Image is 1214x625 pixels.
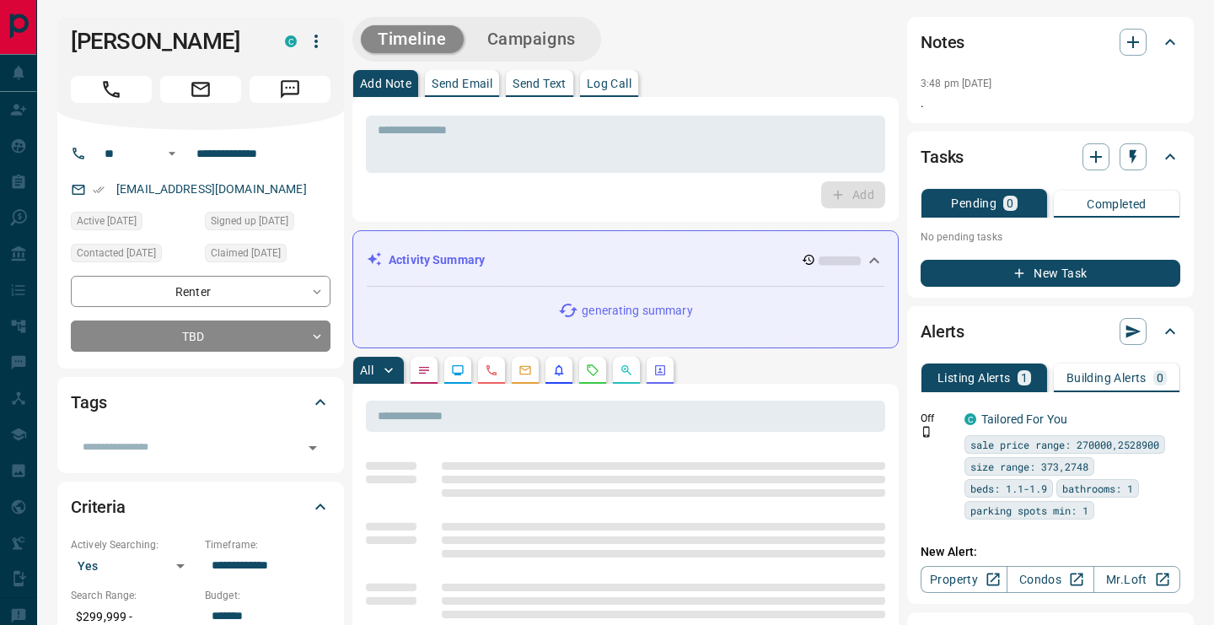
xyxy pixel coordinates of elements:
span: size range: 373,2748 [970,458,1088,475]
button: New Task [921,260,1180,287]
div: Alerts [921,311,1180,352]
a: Condos [1007,566,1093,593]
div: TBD [71,321,330,352]
button: Campaigns [470,25,593,53]
p: Listing Alerts [937,372,1011,384]
p: 0 [1157,372,1163,384]
div: Renter [71,276,330,307]
p: All [360,364,373,376]
span: Signed up [DATE] [211,213,288,229]
p: Building Alerts [1066,372,1147,384]
div: Fri May 02 2025 [71,244,196,267]
svg: Notes [417,364,431,377]
div: Activity Summary [367,245,884,276]
svg: Listing Alerts [552,364,566,377]
svg: Lead Browsing Activity [451,364,465,377]
svg: Opportunities [620,364,633,377]
a: Property [921,566,1007,593]
svg: Email Verified [93,184,105,196]
div: Fri May 02 2025 [205,212,330,235]
h2: Notes [921,29,964,56]
span: sale price range: 270000,2528900 [970,436,1159,453]
svg: Agent Actions [653,364,667,377]
p: 3:48 pm [DATE] [921,78,992,89]
span: Claimed [DATE] [211,245,281,261]
p: Off [921,411,954,426]
p: Send Text [513,78,567,89]
div: condos.ca [285,35,297,47]
p: . [921,94,1180,112]
div: Yes [71,552,196,579]
p: Log Call [587,78,631,89]
svg: Calls [485,364,498,377]
button: Open [162,143,182,164]
a: Tailored For You [981,412,1067,426]
svg: Requests [586,364,599,377]
p: Completed [1087,198,1147,210]
span: Call [71,76,152,103]
p: No pending tasks [921,224,1180,250]
a: Mr.Loft [1093,566,1180,593]
span: Email [160,76,241,103]
p: generating summary [582,302,692,320]
h2: Tags [71,389,106,416]
p: Timeframe: [205,537,330,552]
span: Active [DATE] [77,213,137,229]
p: 1 [1021,372,1028,384]
svg: Emails [518,364,532,377]
button: Timeline [361,25,464,53]
p: Pending [951,197,996,209]
p: Search Range: [71,588,196,603]
p: Actively Searching: [71,537,196,552]
div: condos.ca [964,413,976,425]
h1: [PERSON_NAME] [71,28,260,55]
span: parking spots min: 1 [970,502,1088,519]
span: bathrooms: 1 [1062,480,1133,497]
span: beds: 1.1-1.9 [970,480,1047,497]
h2: Criteria [71,493,126,520]
div: Notes [921,22,1180,62]
p: 0 [1007,197,1013,209]
h2: Tasks [921,143,964,170]
button: Open [301,436,325,460]
svg: Push Notification Only [921,426,932,438]
div: Criteria [71,487,330,527]
div: Wed Sep 10 2025 [71,212,196,235]
p: Add Note [360,78,411,89]
span: Contacted [DATE] [77,245,156,261]
p: Budget: [205,588,330,603]
div: Tags [71,382,330,423]
p: New Alert: [921,543,1180,561]
p: Activity Summary [389,251,485,269]
a: [EMAIL_ADDRESS][DOMAIN_NAME] [116,182,307,196]
span: Message [250,76,330,103]
div: Fri May 02 2025 [205,244,330,267]
p: Send Email [432,78,492,89]
h2: Alerts [921,318,964,345]
div: Tasks [921,137,1180,177]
